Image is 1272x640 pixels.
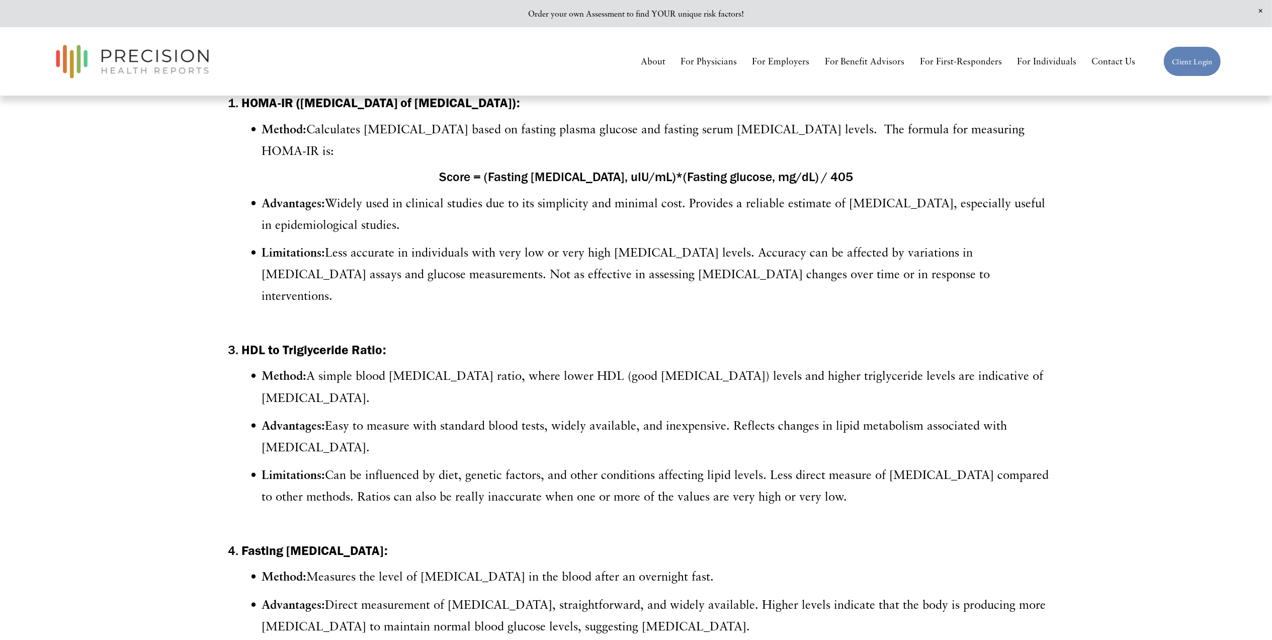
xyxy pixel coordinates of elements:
[1163,46,1221,77] a: Client Login
[262,464,1051,507] p: Can be influenced by diet, genetic factors, and other conditions affecting lipid levels. Less dir...
[262,122,306,136] strong: Method:
[262,192,1051,235] p: Widely used in clinical studies due to its simplicity and minimal cost. Provides a reliable estim...
[262,365,1051,408] p: A simple blood [MEDICAL_DATA] ratio, where lower HDL (good [MEDICAL_DATA]) levels and higher trig...
[825,53,905,70] a: For Benefit Advisors
[920,53,1002,70] a: For First-Responders
[262,242,1051,307] p: Less accurate in individuals with very low or very high [MEDICAL_DATA] levels. Accuracy can be af...
[641,53,665,70] a: About
[262,467,325,482] strong: Limitations:
[262,597,325,611] strong: Advantages:
[262,245,325,259] strong: Limitations:
[51,40,214,83] img: Precision Health Reports
[681,53,737,70] a: For Physicians
[1222,592,1272,640] iframe: Chat Widget
[752,53,809,70] a: For Employers
[262,415,1051,458] p: Easy to measure with standard blood tests, widely available, and inexpensive. Reflects changes in...
[262,118,1051,162] p: Calculates [MEDICAL_DATA] based on fasting plasma glucose and fasting serum [MEDICAL_DATA] levels...
[241,168,1051,186] h4: Score = (Fasting [MEDICAL_DATA], uIU/mL)*(Fasting glucose, mg/dL) / 405
[262,196,325,210] strong: Advantages:
[262,368,306,382] strong: Method:
[1092,53,1136,70] a: Contact Us
[262,569,306,583] strong: Method:
[262,594,1051,637] p: Direct measurement of [MEDICAL_DATA], straightforward, and widely available. Higher levels indica...
[262,418,325,432] strong: Advantages:
[241,95,520,110] strong: HOMA-IR ([MEDICAL_DATA] of [MEDICAL_DATA]):
[1017,53,1076,70] a: For Individuals
[241,342,386,357] strong: HDL to Triglyceride Ratio:
[262,566,1051,587] p: Measures the level of [MEDICAL_DATA] in the blood after an overnight fast.
[241,543,388,558] strong: Fasting [MEDICAL_DATA]:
